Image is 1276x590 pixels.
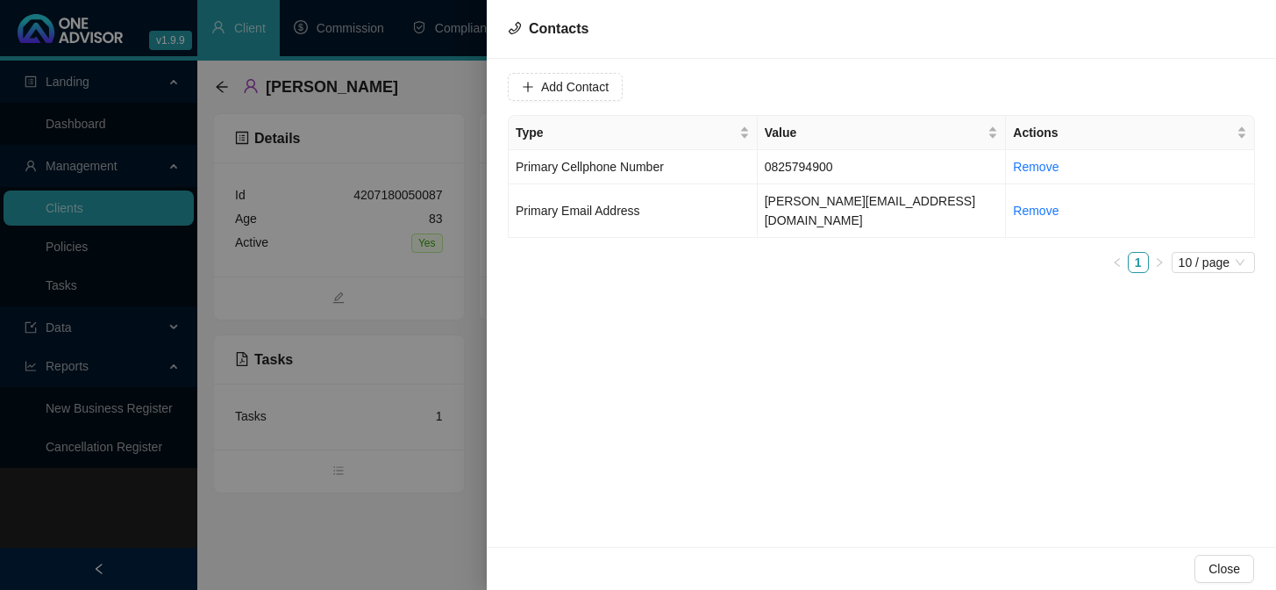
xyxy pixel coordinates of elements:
li: Previous Page [1107,252,1128,273]
span: Primary Email Address [516,204,640,218]
th: Type [509,116,758,150]
span: 10 / page [1179,253,1248,272]
button: Close [1194,555,1254,583]
li: Next Page [1149,252,1170,273]
span: Value [765,123,985,142]
span: left [1112,257,1123,268]
td: [PERSON_NAME][EMAIL_ADDRESS][DOMAIN_NAME] [758,184,1007,238]
td: 0825794900 [758,150,1007,184]
th: Value [758,116,1007,150]
button: left [1107,252,1128,273]
a: Remove [1013,204,1059,218]
span: right [1154,257,1165,268]
span: plus [522,81,534,93]
button: right [1149,252,1170,273]
button: Add Contact [508,73,623,101]
span: Type [516,123,736,142]
div: Page Size [1172,252,1255,273]
li: 1 [1128,252,1149,273]
a: Remove [1013,160,1059,174]
span: Add Contact [541,77,609,97]
span: phone [508,21,522,35]
a: 1 [1129,253,1148,272]
span: Close [1208,559,1240,579]
span: Primary Cellphone Number [516,160,664,174]
th: Actions [1006,116,1255,150]
span: Contacts [529,21,588,36]
span: Actions [1013,123,1233,142]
